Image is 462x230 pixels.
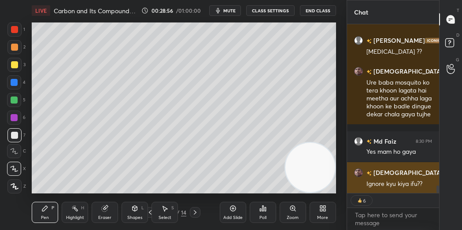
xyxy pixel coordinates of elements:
[98,215,111,220] div: Eraser
[223,215,243,220] div: Add Slide
[317,215,328,220] div: More
[366,48,432,56] div: [MEDICAL_DATA] ??
[366,139,372,144] img: no-rating-badge.077c3623.svg
[372,168,443,178] h6: [DEMOGRAPHIC_DATA]
[127,215,142,220] div: Shapes
[223,7,236,14] span: mute
[366,148,432,156] div: Yes mam ho gaya
[456,32,459,38] p: D
[456,56,459,63] p: G
[54,7,138,15] h4: Carbon and Its Compounds IV.
[354,168,363,177] img: 56929b152c2d4a939beb6cd7cc3727ee.jpg
[159,215,171,220] div: Select
[354,67,363,76] img: 56929b152c2d4a939beb6cd7cc3727ee.jpg
[7,58,26,72] div: 3
[354,137,363,146] img: default.png
[7,40,26,54] div: 2
[246,5,295,16] button: CLASS SETTINGS
[366,180,432,189] div: Ignore kyu kiya ifu??
[41,215,49,220] div: Pen
[357,197,363,204] img: thumbs_up.png
[66,215,84,220] div: Highlight
[171,206,174,210] div: S
[181,208,186,216] div: 14
[287,215,299,220] div: Zoom
[457,7,459,14] p: T
[7,179,26,193] div: Z
[300,5,336,16] button: End Class
[7,111,26,125] div: 6
[7,22,25,37] div: 1
[7,162,26,176] div: X
[366,78,432,119] div: Ure baba mosquito ko tera khoon lagata hai meetha aur achha laga khoon ke badle dingue dekar chal...
[7,75,26,89] div: 4
[372,67,443,76] h6: [DEMOGRAPHIC_DATA]
[347,0,375,24] p: Chat
[425,38,443,43] img: iconic-dark.1390631f.png
[209,5,241,16] button: mute
[259,215,266,220] div: Poll
[366,70,372,74] img: no-rating-badge.077c3623.svg
[141,206,144,210] div: L
[32,5,50,16] div: LIVE
[372,137,396,146] h6: Md Faiz
[81,206,84,210] div: H
[347,24,439,193] div: grid
[52,206,54,210] div: P
[416,139,432,144] div: 8:30 PM
[7,144,26,158] div: C
[354,36,363,45] img: default.png
[366,171,372,176] img: no-rating-badge.077c3623.svg
[363,197,366,204] div: 6
[7,128,26,142] div: 7
[7,93,26,107] div: 5
[366,39,372,44] img: no-rating-badge.077c3623.svg
[372,36,425,45] h6: [PERSON_NAME]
